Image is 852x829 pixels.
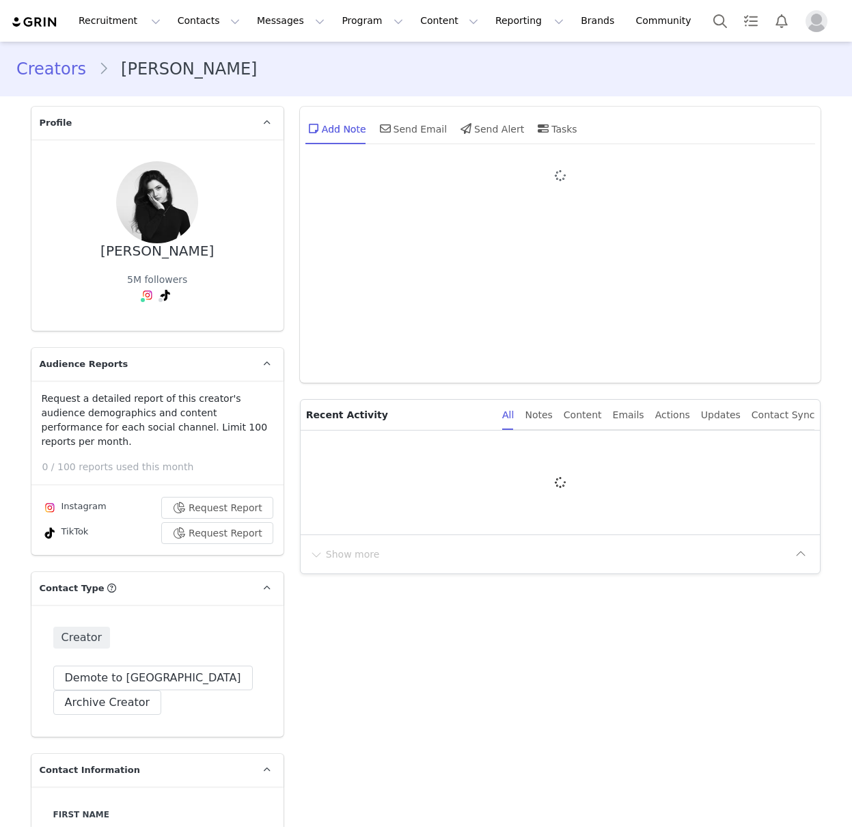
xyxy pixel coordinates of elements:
label: First Name [53,808,262,821]
button: Request Report [161,497,273,519]
button: Notifications [767,5,797,36]
img: instagram.svg [142,290,153,301]
span: Creator [53,627,111,649]
div: [PERSON_NAME] [100,243,214,259]
div: Tasks [535,112,577,145]
img: placeholder-profile.jpg [806,10,827,32]
p: 0 / 100 reports used this month [42,460,284,474]
button: Contacts [169,5,248,36]
p: Recent Activity [306,400,491,430]
button: Show more [309,543,381,565]
img: grin logo [11,16,59,29]
div: TikTok [42,525,89,541]
div: Updates [701,400,741,431]
button: Content [412,5,486,36]
div: Notes [525,400,552,431]
div: Send Alert [458,112,524,145]
a: Community [628,5,706,36]
button: Program [333,5,411,36]
div: Instagram [42,500,107,516]
button: Archive Creator [53,690,162,715]
img: abe73f7b-70d3-450f-ab33-218c2ec623f7.jpg [116,161,198,243]
span: Contact Type [40,582,105,595]
button: Reporting [487,5,572,36]
span: Audience Reports [40,357,128,371]
div: Actions [655,400,690,431]
div: All [502,400,514,431]
div: Send Email [377,112,448,145]
p: Request a detailed report of this creator's audience demographics and content performance for eac... [42,392,273,449]
button: Messages [249,5,333,36]
div: 5M followers [127,273,187,287]
button: Profile [797,10,841,32]
button: Search [705,5,735,36]
span: Profile [40,116,72,130]
div: Content [564,400,602,431]
a: Creators [16,57,98,81]
div: Contact Sync [752,400,815,431]
span: Contact Information [40,763,140,777]
a: Brands [573,5,627,36]
button: Recruitment [70,5,169,36]
div: Add Note [305,112,366,145]
button: Demote to [GEOGRAPHIC_DATA] [53,666,253,690]
button: Request Report [161,522,273,544]
div: Emails [613,400,644,431]
img: instagram.svg [44,502,55,513]
a: Tasks [736,5,766,36]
